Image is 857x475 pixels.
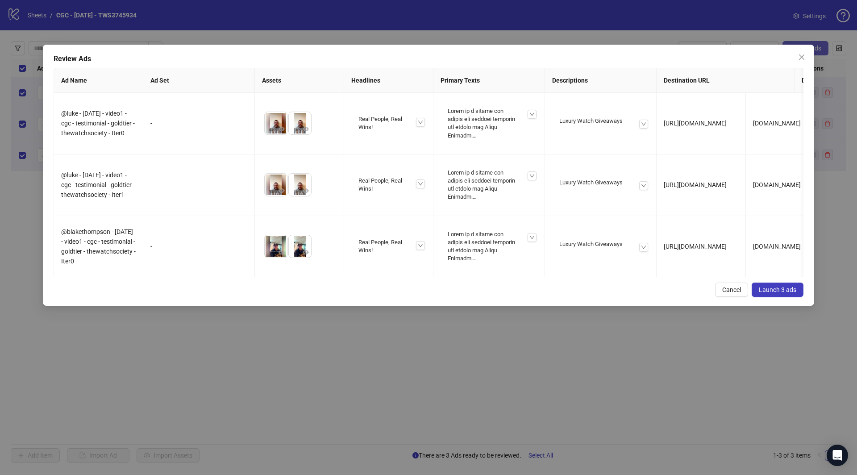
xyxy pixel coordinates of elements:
[795,50,809,64] button: Close
[279,126,285,132] span: eye
[344,68,433,93] th: Headlines
[545,68,657,93] th: Descriptions
[529,235,535,240] span: down
[61,110,135,137] span: @luke - [DATE] - video1 - cgc - testimonial - goldtier - thewatchsociety - Iter0
[753,181,801,188] span: [DOMAIN_NAME]
[753,120,801,127] span: [DOMAIN_NAME]
[276,247,287,258] button: Preview
[444,227,534,267] div: Lorem ip d sitame con adipis eli seddoei temporin utl etdolo mag Aliqu Enimadm. Veni quis nost ex...
[61,228,136,265] span: @blakethompson - [DATE] - video1 - cgc - testimonial - goldtier - thewatchsociety - Iter0
[289,235,311,258] img: Asset 2
[61,171,135,198] span: @luke - [DATE] - video1 - cgc - testimonial - goldtier - thewatchsociety - Iter1
[556,237,645,252] div: Luxury Watch Giveaways
[150,118,247,128] div: -
[289,112,311,134] img: Asset 2
[418,181,423,187] span: down
[798,54,805,61] span: close
[641,183,646,188] span: down
[303,249,309,255] span: eye
[657,68,795,93] th: Destination URL
[529,112,535,117] span: down
[556,113,645,129] div: Luxury Watch Giveaways
[303,187,309,194] span: eye
[556,175,645,190] div: Luxury Watch Giveaways
[355,173,422,196] div: Real People, Real Wins!
[279,187,285,194] span: eye
[418,243,423,248] span: down
[722,286,741,293] span: Cancel
[664,243,727,250] span: [URL][DOMAIN_NAME]
[54,68,143,93] th: Ad Name
[303,126,309,132] span: eye
[150,180,247,190] div: -
[255,68,344,93] th: Assets
[752,283,803,297] button: Launch 3 ads
[444,165,534,205] div: Lorem ip d sitame con adipis eli seddoei temporin utl etdolo mag Aliqu Enimadm. Veni quis nost ex...
[150,242,247,251] div: -
[418,120,423,125] span: down
[289,174,311,196] img: Asset 2
[300,124,311,134] button: Preview
[664,120,727,127] span: [URL][DOMAIN_NAME]
[664,181,727,188] span: [URL][DOMAIN_NAME]
[444,104,534,143] div: Lorem ip d sitame con adipis eli seddoei temporin utl etdolo mag Aliqu Enimadm. Veni quis nost ex...
[143,68,255,93] th: Ad Set
[529,173,535,179] span: down
[265,174,287,196] img: Asset 1
[300,185,311,196] button: Preview
[641,121,646,127] span: down
[276,124,287,134] button: Preview
[641,245,646,250] span: down
[265,235,287,258] img: Asset 1
[355,112,422,135] div: Real People, Real Wins!
[276,185,287,196] button: Preview
[279,249,285,255] span: eye
[715,283,748,297] button: Cancel
[54,54,803,64] div: Review Ads
[759,286,796,293] span: Launch 3 ads
[827,445,848,466] div: Open Intercom Messenger
[265,112,287,134] img: Asset 1
[355,235,422,258] div: Real People, Real Wins!
[300,247,311,258] button: Preview
[753,243,801,250] span: [DOMAIN_NAME]
[433,68,545,93] th: Primary Texts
